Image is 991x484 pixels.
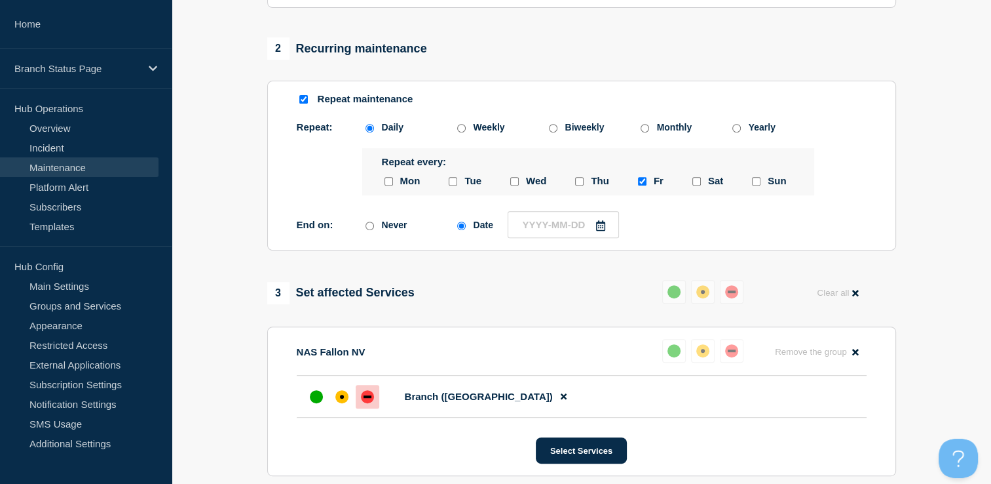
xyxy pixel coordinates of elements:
[267,282,290,304] span: 3
[696,344,709,357] div: affected
[752,177,760,186] input: sunday checkbox
[508,211,619,238] input: YYYY-MM-DD
[767,339,867,365] button: Remove the group
[457,222,466,230] input: Date
[591,175,609,188] span: Thu
[335,390,348,403] div: affected
[708,175,723,188] span: Sat
[725,285,738,298] div: down
[692,177,701,186] input: saturday checkbox
[384,177,393,186] input: monday checkbox
[939,439,978,478] iframe: Help Scout Beacon - Open
[474,220,493,230] div: Date
[720,280,743,304] button: down
[457,124,466,132] input: Weekly
[310,390,323,403] div: up
[361,390,374,403] div: down
[720,339,743,363] button: down
[549,124,557,132] input: Biweekly
[365,124,374,132] input: Daily
[510,177,519,186] input: wednesday checkbox
[662,339,686,363] button: up
[449,177,457,186] input: tuesday checkbox
[267,282,415,304] div: Set affected Services
[575,177,584,186] input: thursday checkbox
[691,339,715,363] button: affected
[365,222,374,230] input: Never
[474,122,505,132] div: Weekly
[14,63,140,74] p: Branch Status Page
[732,124,741,132] input: Yearly
[267,37,290,60] span: 2
[809,280,866,306] button: Clear all
[775,347,847,357] span: Remove the group
[691,280,715,304] button: affected
[267,37,427,60] div: Recurring maintenance
[641,124,649,132] input: Monthly
[657,122,692,132] div: Monthly
[654,175,664,188] span: Fr
[536,437,627,464] button: Select Services
[464,175,481,188] span: Tue
[749,122,776,132] div: Yearly
[382,220,407,230] div: Never
[565,122,605,132] div: Biweekly
[297,346,365,357] p: NAS Fallon NV
[400,175,421,188] span: Mon
[526,175,546,188] span: Wed
[299,95,308,104] input: Repeat maintenance
[725,344,738,357] div: down
[638,177,646,186] input: friday checkbox
[297,219,362,230] p: End on:
[382,156,795,167] p: Repeat every:
[405,391,553,402] span: Branch ([GEOGRAPHIC_DATA])
[318,93,413,106] p: Repeat maintenance
[768,175,786,188] span: Sun
[382,122,403,132] div: Daily
[667,285,681,298] div: up
[297,121,362,132] p: Repeat:
[696,285,709,298] div: affected
[667,344,681,357] div: up
[662,280,686,304] button: up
